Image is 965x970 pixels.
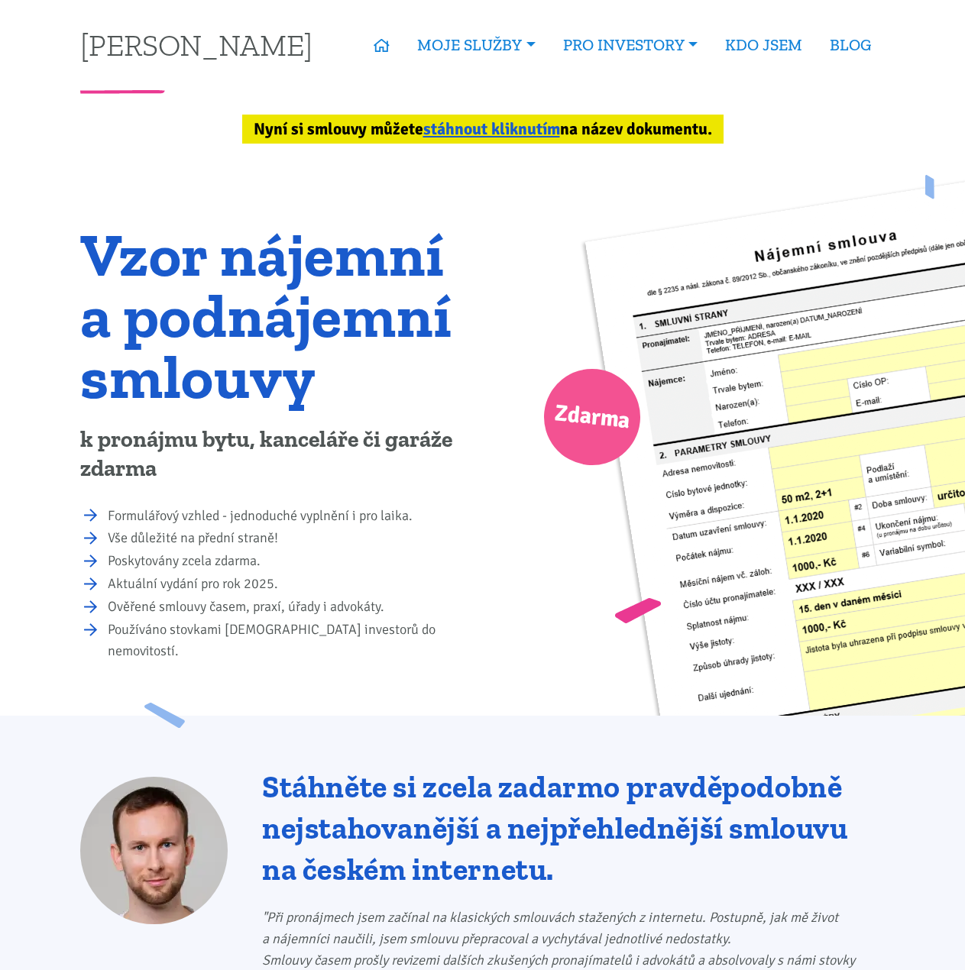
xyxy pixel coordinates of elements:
[108,551,472,572] li: Poskytovány zcela zdarma.
[80,30,312,60] a: [PERSON_NAME]
[108,619,472,662] li: Používáno stovkami [DEMOGRAPHIC_DATA] investorů do nemovitostí.
[816,27,885,63] a: BLOG
[108,528,472,549] li: Vše důležité na přední straně!
[549,27,711,63] a: PRO INVESTORY
[80,224,472,407] h1: Vzor nájemní a podnájemní smlouvy
[80,425,472,483] p: k pronájmu bytu, kanceláře či garáže zdarma
[711,27,816,63] a: KDO JSEM
[242,115,724,144] div: Nyní si smlouvy můžete na název dokumentu.
[403,27,549,63] a: MOJE SLUŽBY
[108,597,472,618] li: Ověřené smlouvy časem, praxí, úřady i advokáty.
[80,777,228,924] img: Tomáš Kučera
[108,506,472,527] li: Formulářový vzhled - jednoduché vyplnění i pro laika.
[262,766,885,890] h2: Stáhněte si zcela zadarmo pravděpodobně nejstahovanější a nejpřehlednější smlouvu na českém inter...
[552,393,632,441] span: Zdarma
[108,574,472,595] li: Aktuální vydání pro rok 2025.
[423,119,560,139] a: stáhnout kliknutím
